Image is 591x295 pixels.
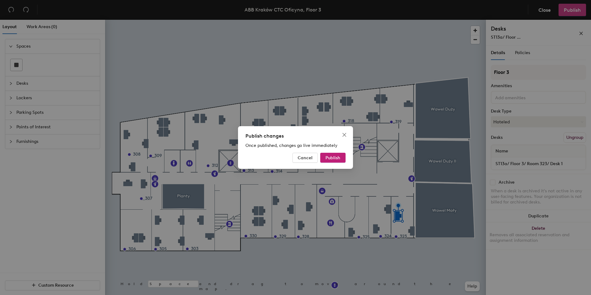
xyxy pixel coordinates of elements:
span: Publish [325,155,340,160]
div: Publish changes [245,132,346,140]
button: Close [339,130,349,140]
span: Once published, changes go live immediately [245,143,338,148]
button: Cancel [292,153,318,163]
span: close [342,132,347,137]
span: Cancel [298,155,313,160]
button: Publish [320,153,346,163]
span: Close [339,132,349,137]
